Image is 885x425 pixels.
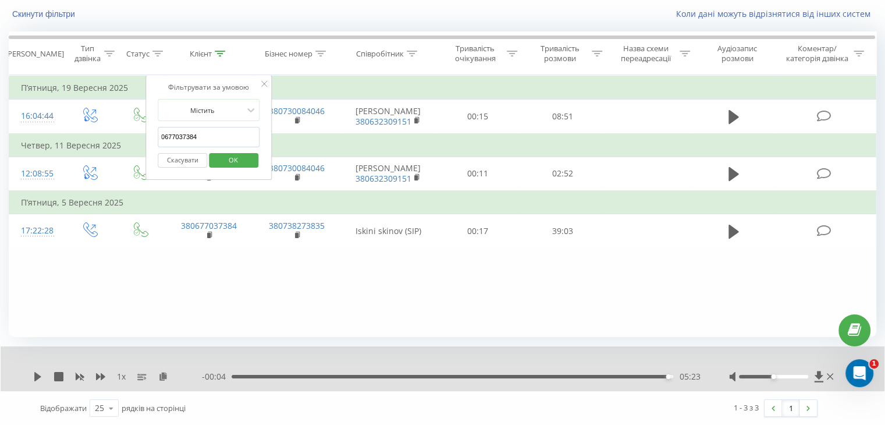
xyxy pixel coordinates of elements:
[9,9,81,19] button: Скинути фільтри
[126,49,150,59] div: Статус
[341,100,436,134] td: [PERSON_NAME]
[341,157,436,191] td: [PERSON_NAME]
[158,153,207,168] button: Скасувати
[217,151,250,169] span: OK
[341,214,436,248] td: Iskini skinov (SIP)
[356,173,411,184] a: 380632309151
[21,105,52,127] div: 16:04:44
[676,8,876,19] a: Коли дані можуть відрізнятися вiд інших систем
[181,220,237,231] a: 380677037384
[446,44,504,63] div: Тривалість очікування
[436,214,520,248] td: 00:17
[616,44,677,63] div: Назва схеми переадресації
[9,191,876,214] td: П’ятниця, 5 Вересня 2025
[209,153,258,168] button: OK
[122,403,186,413] span: рядків на сторінці
[356,49,404,59] div: Співробітник
[703,44,772,63] div: Аудіозапис розмови
[869,359,879,369] span: 1
[158,82,260,93] div: Фільтрувати за умовою
[265,49,312,59] div: Бізнес номер
[117,371,126,382] span: 1 x
[9,134,876,157] td: Четвер, 11 Вересня 2025
[202,371,232,382] span: - 00:04
[5,49,64,59] div: [PERSON_NAME]
[73,44,101,63] div: Тип дзвінка
[40,403,87,413] span: Відображати
[436,157,520,191] td: 00:11
[734,402,759,413] div: 1 - 3 з 3
[356,116,411,127] a: 380632309151
[771,374,776,379] div: Accessibility label
[190,49,212,59] div: Клієнт
[269,105,325,116] a: 380730084046
[679,371,700,382] span: 05:23
[520,214,605,248] td: 39:03
[783,44,851,63] div: Коментар/категорія дзвінка
[531,44,589,63] div: Тривалість розмови
[520,100,605,134] td: 08:51
[666,374,671,379] div: Accessibility label
[269,162,325,173] a: 380730084046
[436,100,520,134] td: 00:15
[9,76,876,100] td: П’ятниця, 19 Вересня 2025
[21,219,52,242] div: 17:22:28
[782,400,799,416] a: 1
[21,162,52,185] div: 12:08:55
[520,157,605,191] td: 02:52
[845,359,873,387] iframe: Intercom live chat
[269,220,325,231] a: 380738273835
[95,402,104,414] div: 25
[158,127,260,147] input: Введіть значення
